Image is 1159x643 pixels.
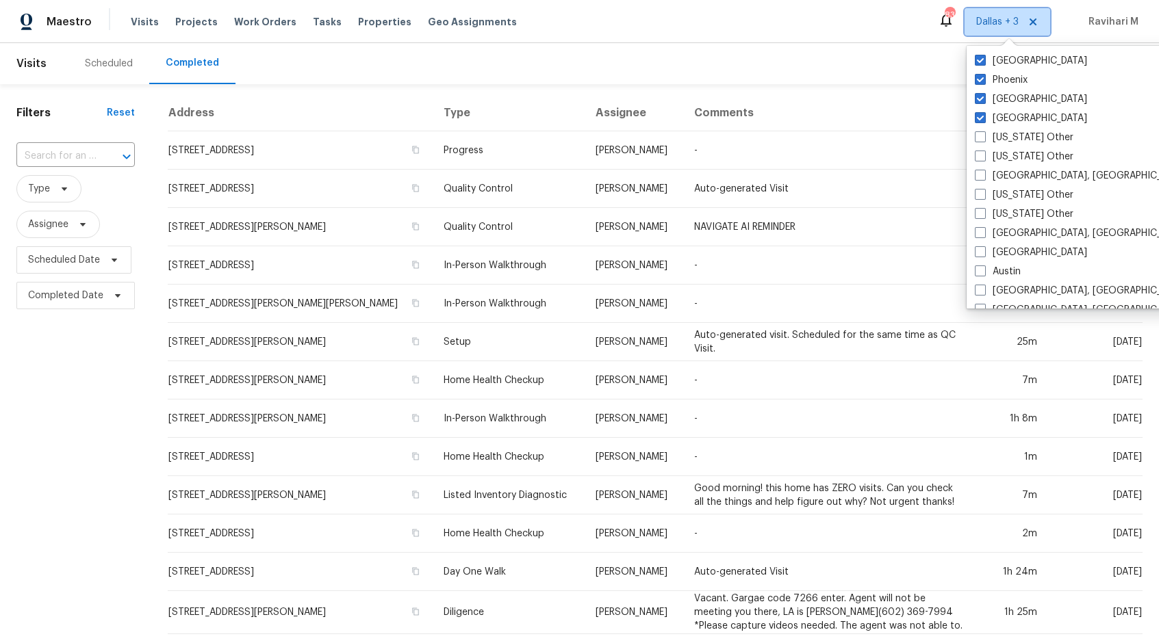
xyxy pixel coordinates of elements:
[168,591,433,634] td: [STREET_ADDRESS][PERSON_NAME]
[409,297,422,309] button: Copy Address
[28,182,50,196] span: Type
[168,438,433,476] td: [STREET_ADDRESS]
[1048,438,1143,476] td: [DATE]
[433,208,585,246] td: Quality Control
[683,170,976,208] td: Auto-generated Visit
[975,54,1087,68] label: [GEOGRAPHIC_DATA]
[585,591,683,634] td: [PERSON_NAME]
[409,450,422,462] button: Copy Address
[47,15,92,29] span: Maestro
[585,323,683,361] td: [PERSON_NAME]
[409,565,422,577] button: Copy Address
[409,527,422,539] button: Copy Address
[168,95,433,131] th: Address
[683,476,976,514] td: Good morning! this home has ZERO visits. Can you check all the things and help figure out why? No...
[313,17,342,27] span: Tasks
[975,92,1087,106] label: [GEOGRAPHIC_DATA]
[1048,323,1143,361] td: [DATE]
[85,57,133,70] div: Scheduled
[585,399,683,438] td: [PERSON_NAME]
[433,323,585,361] td: Setup
[28,289,103,302] span: Completed Date
[976,514,1048,553] td: 2m
[976,323,1048,361] td: 25m
[409,144,422,156] button: Copy Address
[1048,361,1143,399] td: [DATE]
[1048,591,1143,634] td: [DATE]
[975,188,1073,202] label: [US_STATE] Other
[585,438,683,476] td: [PERSON_NAME]
[976,15,1019,29] span: Dallas + 3
[168,131,433,170] td: [STREET_ADDRESS]
[683,95,976,131] th: Comments
[585,95,683,131] th: Assignee
[168,323,433,361] td: [STREET_ADDRESS][PERSON_NAME]
[28,218,68,231] span: Assignee
[945,8,954,22] div: 83
[234,15,296,29] span: Work Orders
[168,246,433,285] td: [STREET_ADDRESS]
[975,73,1028,87] label: Phoenix
[433,553,585,591] td: Day One Walk
[409,182,422,194] button: Copy Address
[433,170,585,208] td: Quality Control
[107,106,135,120] div: Reset
[585,285,683,323] td: [PERSON_NAME]
[409,605,422,618] button: Copy Address
[433,399,585,438] td: In-Person Walkthrough
[433,476,585,514] td: Listed Inventory Diagnostic
[409,259,422,271] button: Copy Address
[358,15,411,29] span: Properties
[975,207,1073,221] label: [US_STATE] Other
[683,323,976,361] td: Auto-generated visit. Scheduled for the same time as QC Visit.
[976,361,1048,399] td: 7m
[16,106,107,120] h1: Filters
[16,146,97,167] input: Search for an address...
[433,514,585,553] td: Home Health Checkup
[976,476,1048,514] td: 7m
[409,373,422,386] button: Copy Address
[433,131,585,170] td: Progress
[168,361,433,399] td: [STREET_ADDRESS][PERSON_NAME]
[1048,476,1143,514] td: [DATE]
[683,399,976,438] td: -
[683,591,976,634] td: Vacant. Gargae code 7266 enter. Agent will not be meeting you there, LA is [PERSON_NAME](602) 369...
[585,361,683,399] td: [PERSON_NAME]
[168,285,433,323] td: [STREET_ADDRESS][PERSON_NAME][PERSON_NAME]
[428,15,517,29] span: Geo Assignments
[976,399,1048,438] td: 1h 8m
[1048,514,1143,553] td: [DATE]
[433,591,585,634] td: Diligence
[166,56,219,70] div: Completed
[409,488,422,501] button: Copy Address
[433,285,585,323] td: In-Person Walkthrough
[168,399,433,438] td: [STREET_ADDRESS][PERSON_NAME]
[409,335,422,347] button: Copy Address
[976,438,1048,476] td: 1m
[976,553,1048,591] td: 1h 24m
[131,15,159,29] span: Visits
[168,553,433,591] td: [STREET_ADDRESS]
[168,514,433,553] td: [STREET_ADDRESS]
[975,246,1087,259] label: [GEOGRAPHIC_DATA]
[975,111,1087,125] label: [GEOGRAPHIC_DATA]
[683,361,976,399] td: -
[585,208,683,246] td: [PERSON_NAME]
[1048,399,1143,438] td: [DATE]
[683,285,976,323] td: -
[168,476,433,514] td: [STREET_ADDRESS][PERSON_NAME]
[585,131,683,170] td: [PERSON_NAME]
[683,208,976,246] td: NAVIGATE AI REMINDER
[976,591,1048,634] td: 1h 25m
[683,438,976,476] td: -
[433,95,585,131] th: Type
[433,438,585,476] td: Home Health Checkup
[585,553,683,591] td: [PERSON_NAME]
[585,514,683,553] td: [PERSON_NAME]
[585,170,683,208] td: [PERSON_NAME]
[975,150,1073,163] label: [US_STATE] Other
[28,253,100,267] span: Scheduled Date
[433,361,585,399] td: Home Health Checkup
[168,170,433,208] td: [STREET_ADDRESS]
[683,553,976,591] td: Auto-generated Visit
